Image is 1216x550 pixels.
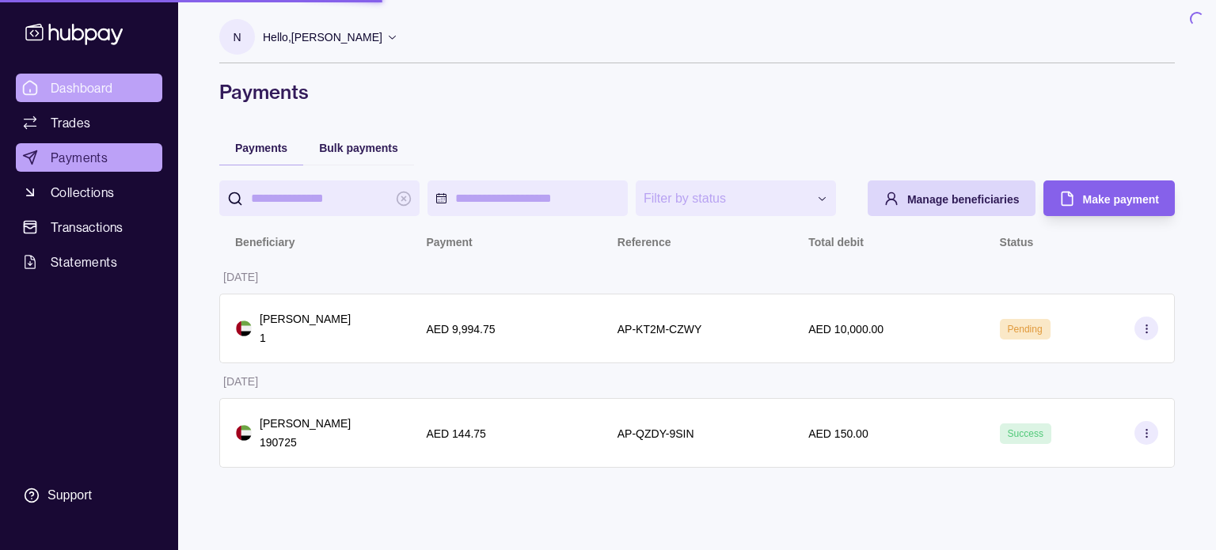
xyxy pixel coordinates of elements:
[51,252,117,271] span: Statements
[51,78,113,97] span: Dashboard
[617,323,702,336] p: AP-KT2M-CZWY
[236,321,252,336] img: ae
[219,79,1175,104] h1: Payments
[617,427,694,440] p: AP-QZDY-9SIN
[223,375,258,388] p: [DATE]
[16,108,162,137] a: Trades
[235,236,294,248] p: Beneficiary
[319,142,398,154] span: Bulk payments
[16,74,162,102] a: Dashboard
[426,236,472,248] p: Payment
[1043,180,1175,216] button: Make payment
[426,427,486,440] p: AED 144.75
[1008,324,1043,335] span: Pending
[51,113,90,132] span: Trades
[223,271,258,283] p: [DATE]
[808,323,883,336] p: AED 10,000.00
[233,28,241,46] p: N
[236,425,252,441] img: ae
[16,479,162,512] a: Support
[868,180,1035,216] button: Manage beneficiaries
[260,434,351,451] p: 190725
[16,178,162,207] a: Collections
[16,213,162,241] a: Transactions
[1008,428,1043,439] span: Success
[51,148,108,167] span: Payments
[16,143,162,172] a: Payments
[16,248,162,276] a: Statements
[260,310,351,328] p: [PERSON_NAME]
[260,415,351,432] p: [PERSON_NAME]
[808,427,868,440] p: AED 150.00
[907,193,1020,206] span: Manage beneficiaries
[251,180,388,216] input: search
[263,28,382,46] p: Hello, [PERSON_NAME]
[51,183,114,202] span: Collections
[235,142,287,154] span: Payments
[47,487,92,504] div: Support
[808,236,864,248] p: Total debit
[426,323,495,336] p: AED 9,994.75
[617,236,671,248] p: Reference
[1083,193,1159,206] span: Make payment
[260,329,351,347] p: 1
[51,218,123,237] span: Transactions
[1000,236,1034,248] p: Status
